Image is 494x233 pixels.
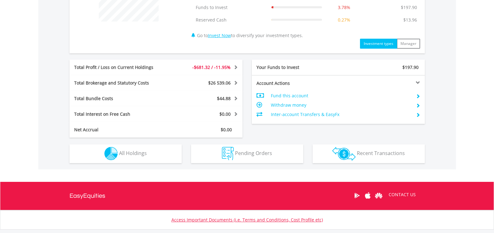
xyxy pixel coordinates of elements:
[352,186,362,205] a: Google Play
[193,14,268,26] td: Reserved Cash
[70,95,170,102] div: Total Bundle Costs
[252,64,338,70] div: Your Funds to Invest
[192,64,231,70] span: -$681.32 / -11.95%
[221,127,232,133] span: $0.00
[271,110,411,119] td: Inter-account Transfers & EasyFx
[217,95,231,101] span: $44.88
[362,186,373,205] a: Apple
[397,39,420,49] button: Manager
[325,14,363,26] td: 0.27%
[70,80,170,86] div: Total Brokerage and Statutory Costs
[208,32,231,38] a: Invest Now
[313,144,425,163] button: Recent Transactions
[70,64,170,70] div: Total Profit / Loss on Current Holdings
[398,1,420,14] td: $197.90
[191,144,303,163] button: Pending Orders
[373,186,384,205] a: Huawei
[70,182,105,210] a: EasyEquities
[384,186,420,203] a: CONTACT US
[252,80,338,86] div: Account Actions
[325,1,363,14] td: 3.78%
[70,127,170,133] div: Net Accrual
[222,147,234,160] img: pending_instructions-wht.png
[119,150,147,157] span: All Holdings
[402,64,419,70] span: $197.90
[271,91,411,100] td: Fund this account
[332,147,356,161] img: transactions-zar-wht.png
[171,217,323,223] a: Access Important Documents (i.e. Terms and Conditions, Cost Profile etc)
[104,147,118,160] img: holdings-wht.png
[70,111,170,117] div: Total Interest on Free Cash
[357,150,405,157] span: Recent Transactions
[271,100,411,110] td: Withdraw money
[400,14,420,26] td: $13.96
[219,111,231,117] span: $0.00
[208,80,231,86] span: $26 539.06
[235,150,272,157] span: Pending Orders
[70,144,182,163] button: All Holdings
[193,1,268,14] td: Funds to Invest
[360,39,397,49] button: Investment types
